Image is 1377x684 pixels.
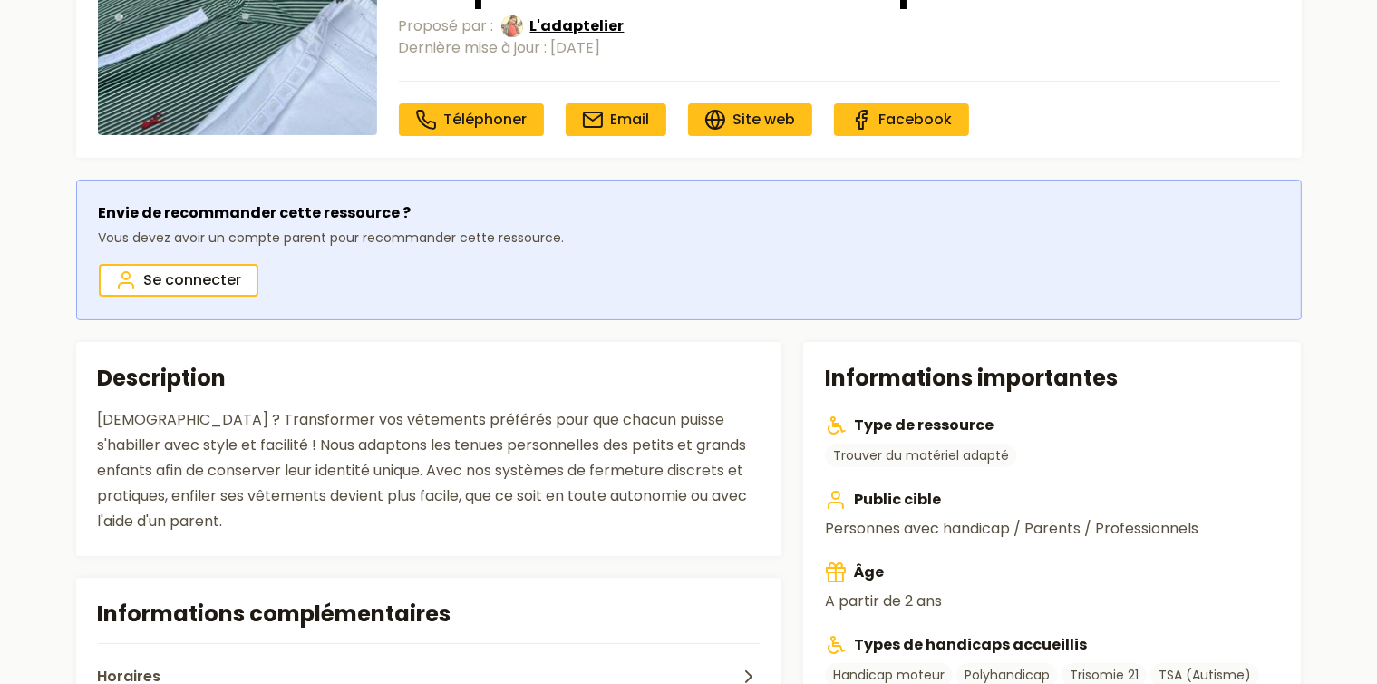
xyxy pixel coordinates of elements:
[825,518,1279,540] p: Personnes avec handicap / Parents / Professionnels
[99,202,565,224] p: Envie de recommander cette ressource ?
[688,103,812,136] a: Site web
[501,15,523,37] img: L'adaptelier
[99,264,258,297] a: Se connecter
[98,407,761,534] div: [DEMOGRAPHIC_DATA] ? Transformer vos vêtements préférés pour que chacun puisse s'habiller avec st...
[825,444,1017,467] a: Trouver du matériel adapté
[566,103,666,136] a: Email
[551,37,601,58] time: [DATE]
[399,103,544,136] a: Téléphoner
[444,109,528,130] span: Téléphoner
[825,364,1279,393] h2: Informations importantes
[530,15,625,37] span: L'adaptelier
[825,591,1279,612] p: A partir de 2 ans
[825,415,1279,436] h3: Type de ressource
[501,15,625,37] a: L'adaptelierL'adaptelier
[399,37,1280,59] div: Dernière mise à jour :
[99,228,565,249] p: Vous devez avoir un compte parent pour recommander cette ressource.
[399,15,494,37] span: Proposé par :
[834,103,969,136] a: Facebook
[879,109,953,130] span: Facebook
[611,109,650,130] span: Email
[825,562,1279,583] h3: Âge
[98,600,761,629] h2: Informations complémentaires
[144,269,242,291] span: Se connecter
[825,489,1279,511] h3: Public cible
[825,634,1279,656] h3: Types de handicaps accueillis
[98,364,761,393] h2: Description
[733,109,796,130] span: Site web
